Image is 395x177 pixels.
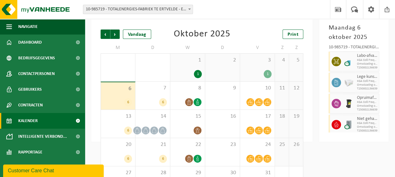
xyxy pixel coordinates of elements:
div: 6 [159,155,167,163]
span: KGA Colli Frequentie [357,121,377,125]
div: Vandaag [123,29,151,39]
td: D [205,42,240,53]
span: Bedrijfsgegevens [18,50,55,66]
span: 24 [243,141,272,148]
span: KGA Colli Frequentie [357,79,377,83]
td: Z [289,42,303,53]
span: T250002136639 [357,66,377,70]
span: 31 [243,169,272,176]
span: 30 [208,169,237,176]
span: Vorige [101,29,110,39]
span: Rapportage [18,144,42,160]
span: Navigatie [18,19,38,35]
img: WB-0240-HPE-BK-01 [344,99,354,108]
span: Contracten [18,97,43,113]
span: Documenten [18,160,45,176]
span: 8 [173,85,202,92]
span: 10-985719 - TOTALENERGIES-FABRIEK TE ERTVELDE - ERTVELDE [83,5,193,14]
img: LP-LD-00200-CU [344,120,354,129]
span: 25 [278,141,286,148]
span: Omwisseling op vaste frequentie (excl. voorrijkost) [357,125,377,129]
div: 6 [124,98,132,106]
span: Kalender [18,113,38,129]
span: Print [288,32,298,37]
div: 6 [124,126,132,135]
div: 1 [264,70,272,78]
div: 6 [159,98,167,106]
span: 23 [208,141,237,148]
span: 17 [243,113,272,120]
span: 7 [139,85,167,92]
span: 22 [173,141,202,148]
span: 5 [292,57,300,64]
span: 15 [173,113,202,120]
h3: Maandag 6 oktober 2025 [328,23,379,42]
span: 13 [104,113,132,120]
span: 1 [173,57,202,64]
span: T250002136639 [357,108,377,112]
span: 27 [104,169,132,176]
span: Niet gehalogeneerde solventen - hoogcalorisch in 200lt-vat [357,116,377,121]
span: Dashboard [18,35,42,50]
span: Omwisseling op vaste frequentie (excl. voorrijkost) [357,104,377,108]
span: Intelligente verbond... [18,129,67,144]
span: 21 [139,141,167,148]
span: Omwisseling op vaste frequentie (excl. voorrijkost) [357,62,377,66]
div: 1 [194,70,202,78]
span: 16 [208,113,237,120]
span: KGA Colli Frequentie [357,100,377,104]
iframe: chat widget [3,163,105,177]
span: 19 [292,113,300,120]
span: Contactpersonen [18,66,55,82]
a: Print [283,29,303,39]
span: 4 [278,57,286,64]
div: Oktober 2025 [174,29,230,39]
span: 18 [278,113,286,120]
span: 26 [292,141,300,148]
img: LP-OT-00060-CU [344,57,354,66]
span: Gebruikers [18,82,42,97]
div: 10-985719 - TOTALENERGIES-FABRIEK TE ERTVELDE - ERTVELDE [328,45,379,51]
span: 10 [243,85,272,92]
span: 9 [208,85,237,92]
span: T250002136639 [357,129,377,133]
td: W [170,42,205,53]
td: M [101,42,135,53]
span: T250002136639 [357,87,377,91]
span: Opruimafval, verontreinigd met olie [357,95,377,100]
span: KGA Colli Frequentie [357,58,377,62]
span: 20 [104,141,132,148]
div: 6 [124,155,132,163]
span: 28 [139,169,167,176]
span: 29 [173,169,202,176]
span: Volgende [110,29,120,39]
span: Labo-afval (corrosief - ontvlambaar) [357,53,377,58]
span: 2 [208,57,237,64]
span: 11 [278,85,286,92]
span: 12 [292,85,300,92]
span: Omwisseling op vaste frequentie (excl. voorrijkost) [357,83,377,87]
td: V [240,42,275,53]
span: 3 [243,57,272,64]
td: D [135,42,170,53]
td: Z [275,42,289,53]
span: 6 [104,85,132,92]
span: Lege kunststof verpakkingen van gevaarlijke stoffen [357,74,377,79]
img: PB-LB-0680-HPE-GY-02 [344,78,354,87]
span: 14 [139,113,167,120]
